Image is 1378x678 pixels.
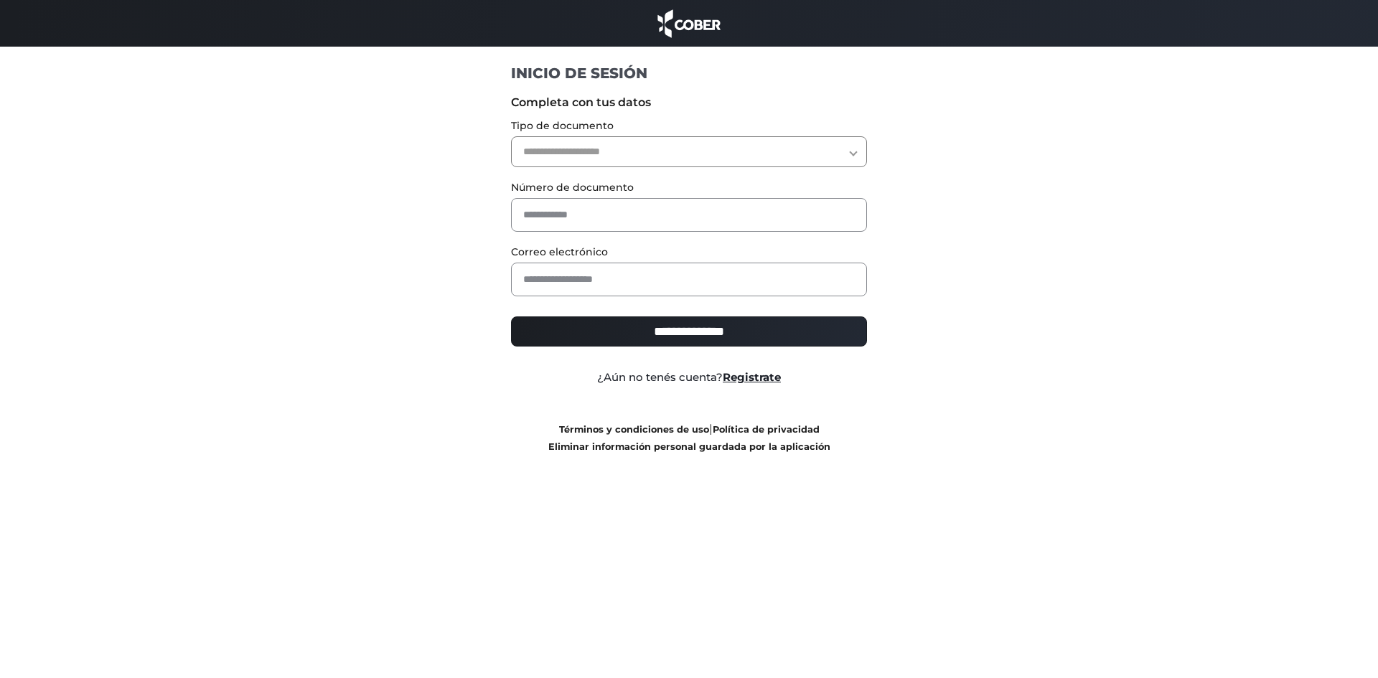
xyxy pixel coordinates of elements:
h1: INICIO DE SESIÓN [511,64,868,83]
label: Correo electrónico [511,245,868,260]
label: Completa con tus datos [511,94,868,111]
a: Política de privacidad [713,424,820,435]
label: Número de documento [511,180,868,195]
div: ¿Aún no tenés cuenta? [500,369,878,386]
a: Eliminar información personal guardada por la aplicación [548,441,830,452]
a: Registrate [723,370,781,384]
label: Tipo de documento [511,118,868,133]
div: | [500,420,878,455]
a: Términos y condiciones de uso [559,424,709,435]
img: cober_marca.png [654,7,724,39]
